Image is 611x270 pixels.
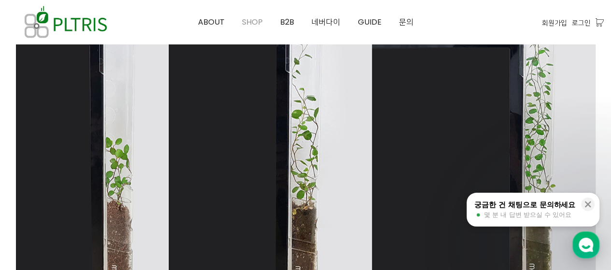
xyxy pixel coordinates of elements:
a: SHOP [233,0,271,44]
span: 대화 [88,205,100,213]
a: 설정 [125,190,185,214]
a: GUIDE [349,0,390,44]
a: 네버다이 [303,0,349,44]
span: 문의 [399,16,413,28]
a: 홈 [3,190,64,214]
span: SHOP [242,16,263,28]
a: 문의 [390,0,422,44]
span: B2B [280,16,294,28]
a: B2B [271,0,303,44]
span: 홈 [30,204,36,212]
span: 네버다이 [312,16,341,28]
span: GUIDE [358,16,382,28]
a: 대화 [64,190,125,214]
a: 회원가입 [542,17,567,28]
span: 설정 [149,204,161,212]
a: 로그인 [572,17,591,28]
span: ABOUT [198,16,225,28]
a: ABOUT [189,0,233,44]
